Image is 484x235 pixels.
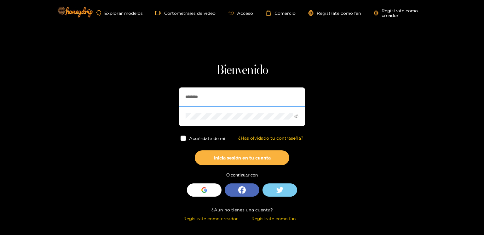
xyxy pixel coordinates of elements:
[96,10,143,16] a: Explorar modelos
[214,155,271,160] font: Inicia sesión en tu cuenta
[228,11,253,15] a: Acceso
[155,10,164,16] span: cámara de vídeo
[294,114,298,118] span: invisible para los ojos
[308,10,361,16] a: Regístrate como fan
[183,216,238,221] font: Regístrate como creador
[189,136,225,141] font: Acuérdate de mí
[317,11,361,15] font: Regístrate como fan
[226,172,258,178] font: O continuar con
[211,207,273,212] font: ¿Aún no tienes una cuenta?
[164,11,216,15] font: Cortometrajes de vídeo
[374,8,431,18] a: Regístrate como creador
[237,11,253,15] font: Acceso
[251,216,296,221] font: Regístrate como fan
[155,10,216,16] a: Cortometrajes de vídeo
[195,150,289,165] button: Inicia sesión en tu cuenta
[266,10,296,16] a: Comercio
[238,136,303,140] font: ¿Has olvidado tu contraseña?
[382,8,418,18] font: Regístrate como creador
[216,64,268,77] font: Bienvenido
[104,11,143,15] font: Explorar modelos
[274,11,296,15] font: Comercio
